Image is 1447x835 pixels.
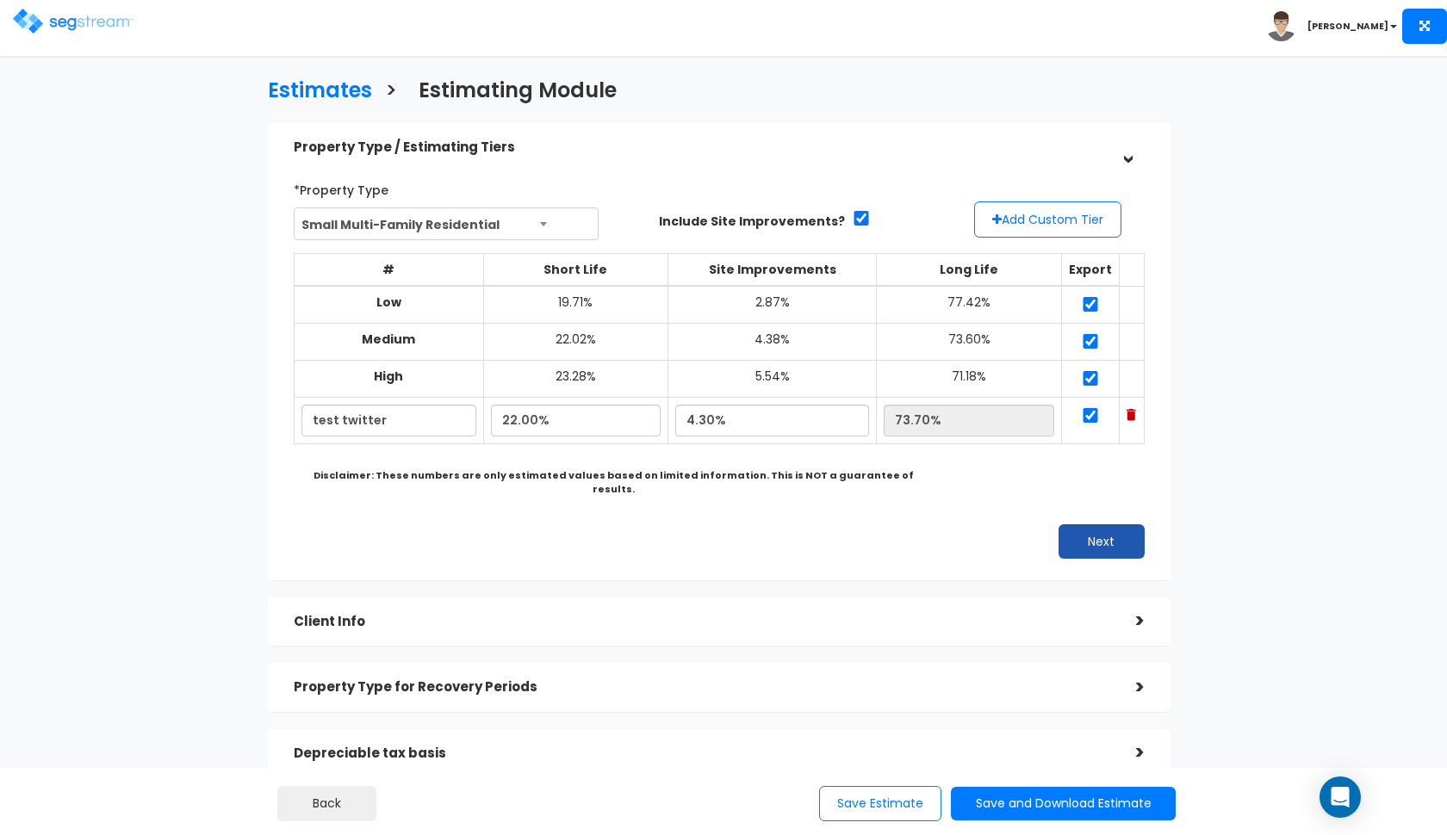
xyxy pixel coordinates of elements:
th: Long Life [877,254,1062,287]
button: Add Custom Tier [974,201,1121,238]
h5: Property Type for Recovery Periods [294,680,1110,695]
th: # [294,254,483,287]
td: 71.18% [877,361,1062,398]
label: Include Site Improvements? [659,213,845,230]
h3: Estimates [268,79,372,106]
a: Estimates [255,62,372,114]
td: 23.28% [483,361,668,398]
td: 22.02% [483,324,668,361]
td: 4.38% [668,324,877,361]
a: Back [277,786,376,821]
th: Short Life [483,254,668,287]
th: Site Improvements [668,254,877,287]
div: > [1110,674,1145,701]
button: Next [1059,524,1145,559]
td: 77.42% [877,286,1062,324]
img: avatar.png [1266,11,1296,41]
b: Low [376,294,401,311]
button: Save and Download Estimate [951,787,1176,820]
div: Open Intercom Messenger [1320,776,1361,818]
td: 73.60% [877,324,1062,361]
a: Estimating Module [406,62,617,114]
span: Small Multi-Family Residential [294,207,599,240]
td: 5.54% [668,361,877,398]
label: *Property Type [294,176,388,199]
span: Small Multi-Family Residential [295,208,599,241]
div: > [1110,608,1145,634]
h5: Depreciable tax basis [294,746,1110,761]
th: Export [1062,254,1120,287]
h3: > [385,79,397,106]
div: > [1110,739,1145,766]
td: 2.87% [668,286,877,324]
td: 19.71% [483,286,668,324]
div: > [1114,130,1140,164]
h3: Estimating Module [419,79,617,106]
b: High [374,368,403,385]
img: logo.png [13,9,134,34]
b: [PERSON_NAME] [1307,20,1388,33]
h5: Client Info [294,615,1110,629]
h5: Property Type / Estimating Tiers [294,140,1110,155]
button: Save Estimate [819,786,941,821]
b: Disclaimer: These numbers are only estimated values based on limited information. This is NOT a g... [314,468,914,496]
b: Medium [362,331,415,348]
img: Trash Icon [1127,409,1136,421]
